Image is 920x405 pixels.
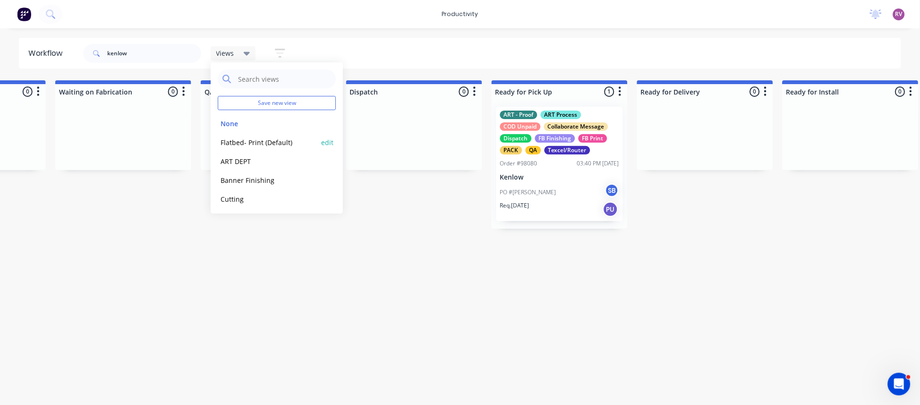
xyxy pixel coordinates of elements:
[108,44,201,63] input: Search for orders...
[500,111,537,119] div: ART - Proof
[218,175,318,186] button: Banner Finishing
[603,202,618,217] div: PU
[500,201,529,210] p: Req. [DATE]
[500,159,537,168] div: Order #98080
[895,10,903,18] span: RV
[500,188,556,197] p: PO #[PERSON_NAME]
[500,134,532,143] div: Dispatch
[577,159,619,168] div: 03:40 PM [DATE]
[605,183,619,198] div: SB
[541,111,581,119] div: ART Process
[216,48,234,58] span: Views
[579,134,607,143] div: FB Print
[237,69,331,88] input: Search views
[28,48,67,59] div: Workflow
[500,122,541,131] div: COD Unpaid
[218,156,318,167] button: ART DEPT
[545,146,590,155] div: Texcel/Router
[321,138,333,147] button: edit
[544,122,608,131] div: Collaborate Message
[218,213,318,224] button: Dispatch
[888,373,911,396] iframe: Intercom live chat
[218,96,336,110] button: Save new view
[500,173,619,181] p: Kenlow
[437,7,483,21] div: productivity
[218,137,318,148] button: Flatbed- Print (Default)
[500,146,522,155] div: PACK
[218,194,318,205] button: Cutting
[17,7,31,21] img: Factory
[535,134,575,143] div: FB Finishing
[496,107,623,221] div: ART - ProofART ProcessCOD UnpaidCollaborate MessageDispatchFB FinishingFB PrintPACKQATexcel/Route...
[526,146,541,155] div: QA
[218,118,318,129] button: None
